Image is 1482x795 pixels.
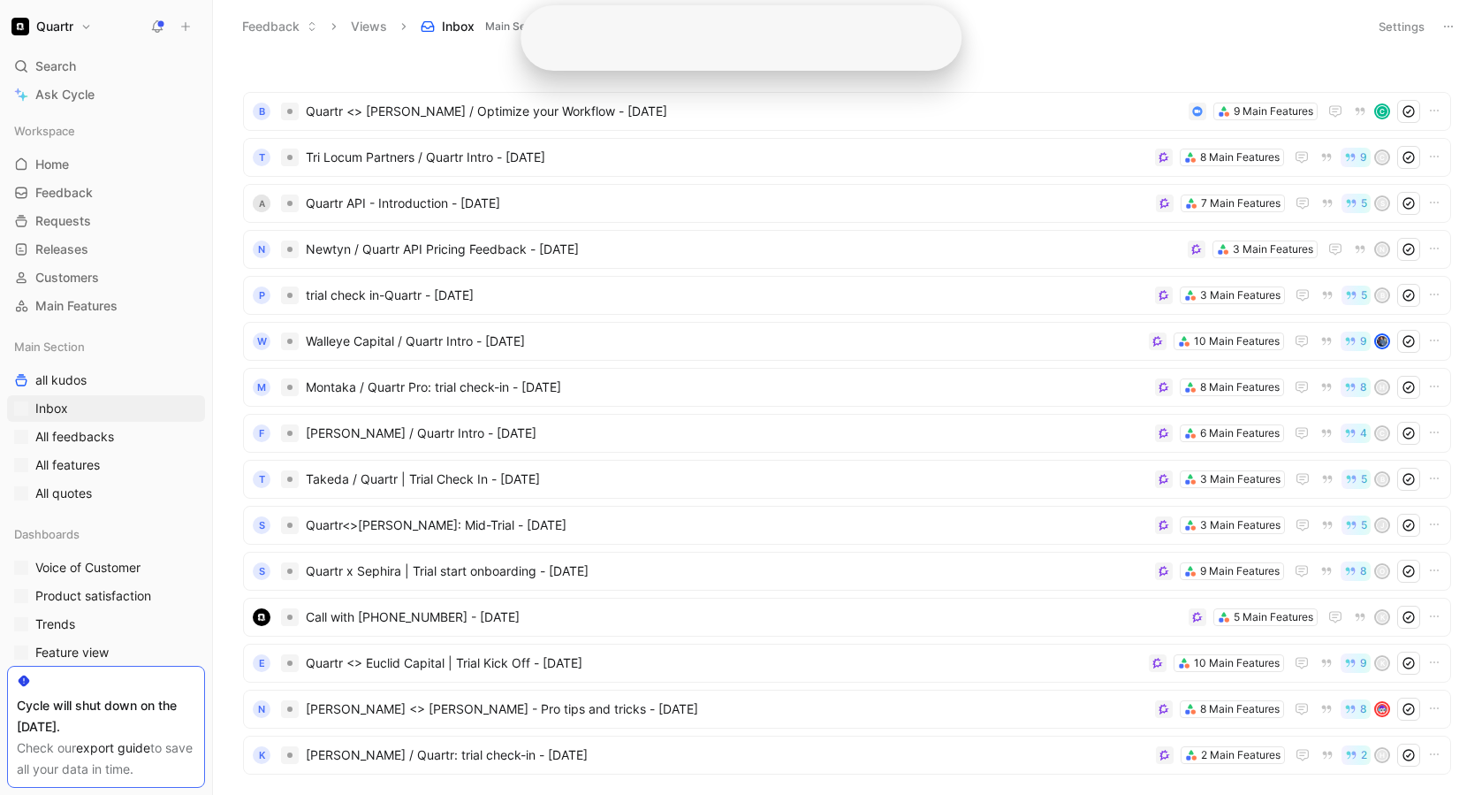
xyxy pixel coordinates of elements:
[35,297,118,315] span: Main Features
[1360,428,1367,439] span: 4
[7,424,205,450] a: All feedbacks
[243,322,1451,361] a: WWalleye Capital / Quartr Intro - [DATE]10 Main Features9avatar
[7,236,205,263] a: Releases
[1200,470,1281,488] div: 3 Main Features
[1361,198,1367,209] span: 5
[485,18,551,35] span: Main Section
[306,515,1148,536] span: Quartr<>[PERSON_NAME]: Mid-Trial - [DATE]
[1376,473,1388,485] div: B
[243,644,1451,683] a: EQuartr <> Euclid Capital | Trial Kick Off - [DATE]10 Main Features9K
[253,287,270,304] div: P
[243,736,1451,775] a: K[PERSON_NAME] / Quartr: trial check-in - [DATE]2 Main Features2H
[1360,566,1367,577] span: 8
[1361,520,1367,531] span: 5
[1376,611,1388,623] div: K
[1360,658,1367,669] span: 9
[1194,654,1280,672] div: 10 Main Features
[7,118,205,144] div: Workspace
[1341,424,1371,443] button: 4
[7,264,205,291] a: Customers
[76,740,150,755] a: export guide
[1361,290,1367,301] span: 5
[243,276,1451,315] a: Ptrial check in-Quartr - [DATE]3 Main Features5B
[1341,194,1371,213] button: 5
[1341,562,1371,581] button: 8
[35,269,99,287] span: Customers
[1376,427,1388,440] div: C
[1376,519,1388,531] div: J
[306,699,1148,720] span: [PERSON_NAME] <> [PERSON_NAME] - Pro tips and tricks - [DATE]
[343,13,395,40] button: Views
[35,212,91,230] span: Requests
[1200,700,1280,718] div: 8 Main Features
[243,184,1451,223] a: AQuartr API - Introduction - [DATE]7 Main Features5S
[1234,608,1313,626] div: 5 Main Features
[1234,103,1313,120] div: 9 Main Features
[253,654,270,672] div: E
[1341,470,1371,489] button: 5
[253,470,270,488] div: T
[253,241,270,258] div: N
[11,18,29,35] img: Quartr
[7,521,205,694] div: DashboardsVoice of CustomerProduct satisfactionTrendsFeature viewCustomer view
[1376,105,1388,118] div: C
[35,84,95,105] span: Ask Cycle
[7,293,205,319] a: Main Features
[1360,152,1367,163] span: 9
[306,423,1148,444] span: [PERSON_NAME] / Quartr Intro - [DATE]
[1341,378,1371,397] button: 8
[306,331,1142,352] span: Walleye Capital / Quartr Intro - [DATE]
[1200,378,1280,396] div: 8 Main Features
[7,14,96,39] button: QuartrQuartr
[243,506,1451,545] a: SQuartr<>[PERSON_NAME]: Mid-Trial - [DATE]3 Main Features5J
[1200,149,1280,166] div: 8 Main Features
[1201,195,1281,212] div: 7 Main Features
[35,428,114,446] span: All feedbacks
[7,554,205,581] a: Voice of Customer
[306,147,1148,168] span: Tri Locum Partners / Quartr Intro - [DATE]
[35,56,76,77] span: Search
[1341,148,1371,167] button: 9
[7,611,205,638] a: Trends
[413,13,576,40] button: InboxMain Section
[35,559,141,577] span: Voice of Customer
[243,92,1451,131] a: BQuartr <> [PERSON_NAME] / Optimize your Workflow - [DATE]9 Main FeaturesC
[1376,197,1388,210] div: S
[17,695,195,738] div: Cycle will shut down on the [DATE].
[1360,336,1367,347] span: 9
[253,333,270,350] div: W
[243,368,1451,407] a: MMontaka / Quartr Pro: trial check-in - [DATE]8 Main Features8H
[7,208,205,234] a: Requests
[306,561,1148,582] span: Quartr x Sephira | Trial start onboarding - [DATE]
[1376,381,1388,394] div: H
[1200,287,1281,304] div: 3 Main Features
[1361,474,1367,485] span: 5
[1376,289,1388,302] div: B
[14,122,75,140] span: Workspace
[243,460,1451,499] a: TTakeda / Quartr | Trial Check In - [DATE]3 Main Features5B
[306,193,1149,214] span: Quartr API - Introduction - [DATE]
[243,552,1451,591] a: SQuartr x Sephira | Trial start onboarding - [DATE]9 Main Features8O
[14,338,85,355] span: Main Section
[1341,699,1371,719] button: 8
[243,230,1451,269] a: NNewtyn / Quartr API Pricing Feedback - [DATE]3 Main FeaturesN
[7,367,205,394] a: all kudos
[306,377,1148,398] span: Montaka / Quartr Pro: trial check-in - [DATE]
[253,424,270,442] div: F
[1233,241,1313,258] div: 3 Main Features
[1376,335,1388,348] img: avatar
[1200,516,1281,534] div: 3 Main Features
[7,333,205,507] div: Main Sectionall kudosInboxAll feedbacksAll featuresAll quotes
[253,608,270,626] img: logo
[1341,332,1371,351] button: 9
[243,690,1451,729] a: N[PERSON_NAME] <> [PERSON_NAME] - Pro tips and tricks - [DATE]8 Main Features8avatar
[1341,516,1371,535] button: 5
[7,521,205,547] div: Dashboards
[253,516,270,534] div: S
[35,456,100,474] span: All features
[1371,14,1433,39] button: Settings
[1376,749,1388,761] div: H
[17,738,195,780] div: Check our to save all your data in time.
[35,485,92,502] span: All quotes
[253,195,270,212] div: A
